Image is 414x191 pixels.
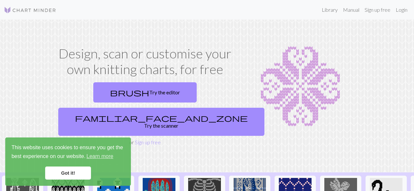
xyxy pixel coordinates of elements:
[242,46,359,127] img: Chart example
[110,88,149,97] span: brush
[4,6,56,14] img: Logo
[56,46,234,77] h1: Design, scan or customise your own knitting charts, for free
[393,3,410,16] a: Login
[340,3,362,16] a: Manual
[362,3,393,16] a: Sign up free
[93,82,197,103] a: Try the editor
[56,80,234,146] div: or
[5,137,131,186] div: cookieconsent
[11,144,125,161] span: This website uses cookies to ensure you get the best experience on our website.
[58,108,264,136] a: Try the scanner
[75,113,248,122] span: familiar_face_and_zone
[135,139,161,145] a: Sign up free
[319,3,340,16] a: Library
[45,167,91,180] a: dismiss cookie message
[85,151,114,161] a: learn more about cookies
